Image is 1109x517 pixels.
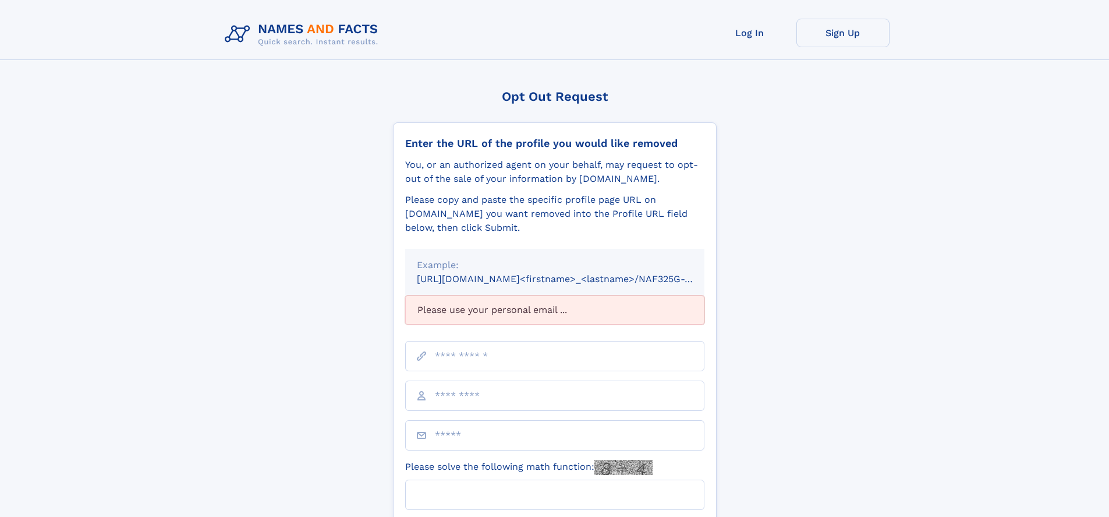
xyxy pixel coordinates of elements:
a: Sign Up [796,19,890,47]
div: Please use your personal email ... [405,296,704,325]
a: Log In [703,19,796,47]
img: Logo Names and Facts [220,19,388,50]
div: Example: [417,258,693,272]
div: Opt Out Request [393,89,717,104]
label: Please solve the following math function: [405,460,653,475]
div: You, or an authorized agent on your behalf, may request to opt-out of the sale of your informatio... [405,158,704,186]
small: [URL][DOMAIN_NAME]<firstname>_<lastname>/NAF325G-xxxxxxxx [417,273,727,284]
div: Enter the URL of the profile you would like removed [405,137,704,150]
div: Please copy and paste the specific profile page URL on [DOMAIN_NAME] you want removed into the Pr... [405,193,704,235]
